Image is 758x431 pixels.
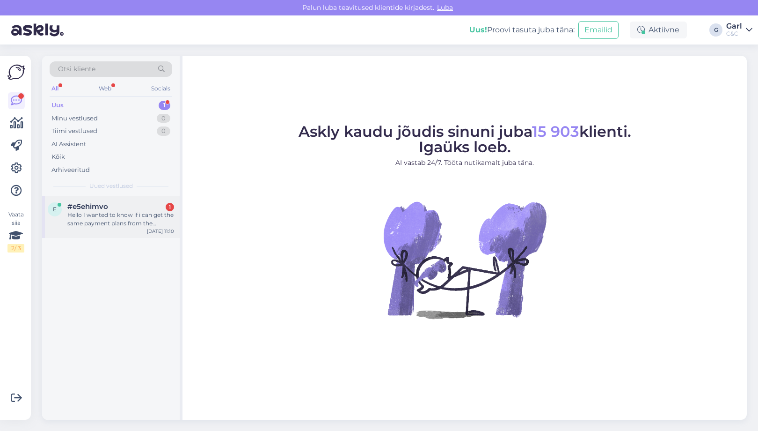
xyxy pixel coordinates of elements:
[147,228,174,235] div: [DATE] 11:10
[51,126,97,136] div: Tiimi vestlused
[89,182,133,190] span: Uued vestlused
[7,244,24,253] div: 2 / 3
[726,22,742,30] div: Garl
[53,206,57,213] span: e
[578,21,619,39] button: Emailid
[157,126,170,136] div: 0
[51,140,86,149] div: AI Assistent
[58,64,95,74] span: Otsi kliente
[469,24,575,36] div: Proovi tasuta juba täna:
[7,210,24,253] div: Vaata siia
[630,22,687,38] div: Aktiivne
[7,63,25,81] img: Askly Logo
[51,114,98,123] div: Minu vestlused
[159,101,170,110] div: 1
[166,203,174,211] div: 1
[380,175,549,344] img: No Chat active
[726,22,752,37] a: GarlC&C
[469,25,487,34] b: Uus!
[434,3,456,12] span: Luba
[51,165,90,175] div: Arhiveeritud
[299,122,631,156] span: Askly kaudu jõudis sinuni juba klienti. Igaüks loeb.
[51,101,64,110] div: Uus
[149,82,172,95] div: Socials
[532,122,579,141] span: 15 903
[97,82,113,95] div: Web
[51,152,65,162] div: Kõik
[67,202,108,211] span: #e5ehimvo
[726,30,742,37] div: C&C
[709,23,722,37] div: G
[299,158,631,168] p: AI vastab 24/7. Tööta nutikamalt juba täna.
[157,114,170,123] div: 0
[67,211,174,228] div: Hello I wanted to know if i can get the same payment plans from the website in the physical store...
[50,82,60,95] div: All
